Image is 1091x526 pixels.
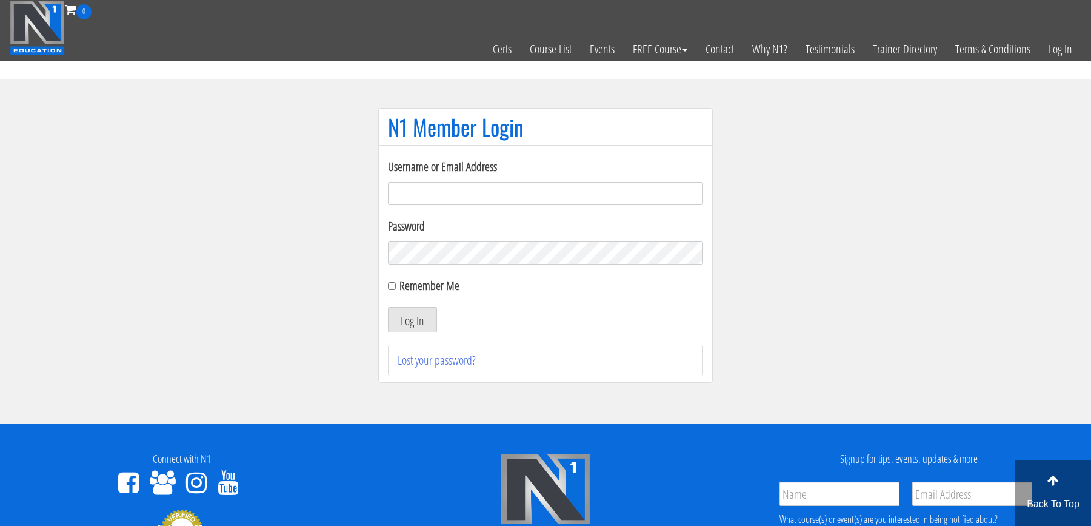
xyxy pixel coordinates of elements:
[696,19,743,79] a: Contact
[484,19,521,79] a: Certs
[388,115,703,139] h1: N1 Member Login
[399,277,459,294] label: Remember Me
[388,217,703,235] label: Password
[779,482,899,506] input: Name
[624,19,696,79] a: FREE Course
[796,19,864,79] a: Testimonials
[388,307,437,332] button: Log In
[398,352,476,368] a: Lost your password?
[912,482,1032,506] input: Email Address
[864,19,946,79] a: Trainer Directory
[65,1,92,18] a: 0
[946,19,1039,79] a: Terms & Conditions
[9,453,355,465] h4: Connect with N1
[736,453,1082,465] h4: Signup for tips, events, updates & more
[76,4,92,19] span: 0
[1039,19,1081,79] a: Log In
[581,19,624,79] a: Events
[388,158,703,176] label: Username or Email Address
[743,19,796,79] a: Why N1?
[521,19,581,79] a: Course List
[10,1,65,55] img: n1-education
